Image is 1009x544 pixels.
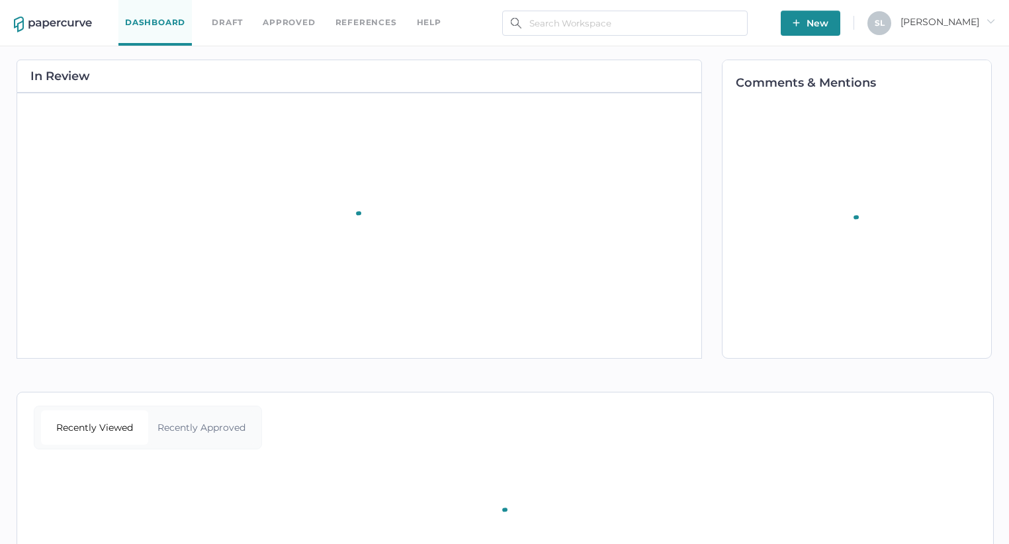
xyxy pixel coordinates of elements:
[14,17,92,32] img: papercurve-logo-colour.7244d18c.svg
[781,11,840,36] button: New
[263,15,315,30] a: Approved
[30,70,90,82] h2: In Review
[900,16,995,28] span: [PERSON_NAME]
[502,11,748,36] input: Search Workspace
[148,410,255,445] div: Recently Approved
[793,19,800,26] img: plus-white.e19ec114.svg
[332,195,386,256] div: animation
[736,77,991,89] h2: Comments & Mentions
[830,199,884,260] div: animation
[986,17,995,26] i: arrow_right
[793,11,828,36] span: New
[875,18,885,28] span: S L
[41,410,148,445] div: Recently Viewed
[417,15,441,30] div: help
[335,15,397,30] a: References
[511,18,521,28] img: search.bf03fe8b.svg
[212,15,243,30] a: Draft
